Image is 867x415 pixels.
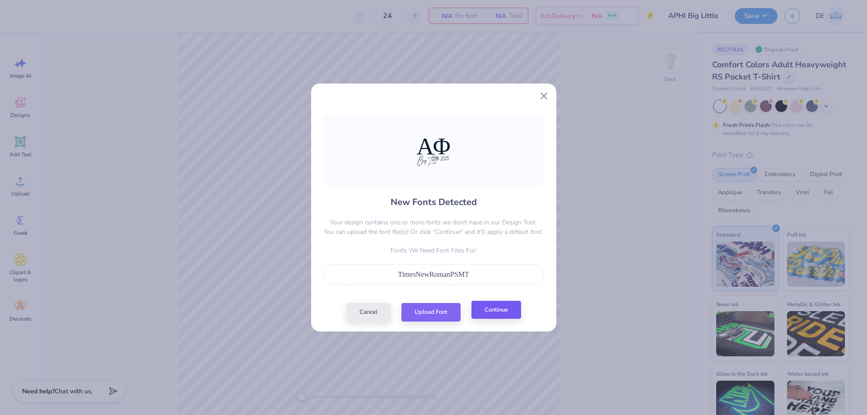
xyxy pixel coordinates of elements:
[324,218,543,237] p: Your design contains one or more fonts we don't have in our Design Tool. You can upload the font ...
[471,301,521,319] button: Continue
[346,303,391,322] button: Cancel
[535,88,552,105] button: Close
[391,196,477,209] h4: New Fonts Detected
[401,303,461,322] button: Upload Font
[324,246,543,255] p: Fonts We Need Font Files For:
[398,270,469,278] span: TimesNewRomanPSMT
